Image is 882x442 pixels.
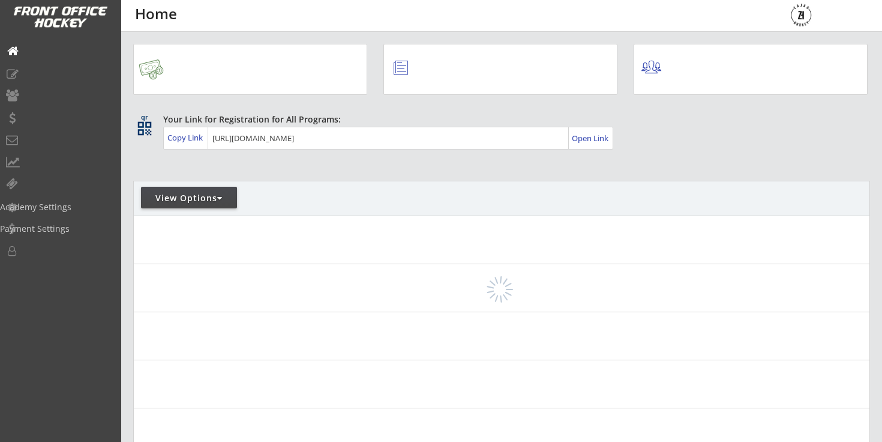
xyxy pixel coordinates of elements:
div: Copy Link [167,132,205,143]
div: qr [137,114,151,121]
button: qr_code [136,120,154,138]
div: View Options [141,192,237,204]
div: Your Link for Registration for All Programs: [163,114,833,126]
div: Open Link [572,133,610,144]
a: Open Link [572,130,610,147]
